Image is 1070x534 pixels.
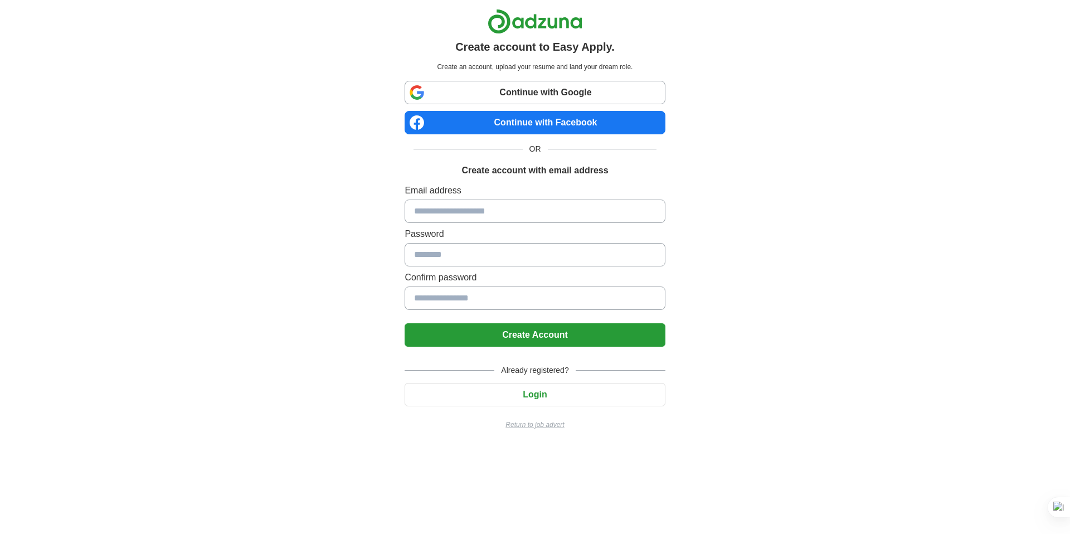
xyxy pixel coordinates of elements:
[405,81,665,104] a: Continue with Google
[405,420,665,430] a: Return to job advert
[405,111,665,134] a: Continue with Facebook
[461,164,608,177] h1: Create account with email address
[488,9,582,34] img: Adzuna logo
[405,323,665,347] button: Create Account
[405,184,665,197] label: Email address
[405,383,665,406] button: Login
[405,390,665,399] a: Login
[455,38,615,55] h1: Create account to Easy Apply.
[407,62,663,72] p: Create an account, upload your resume and land your dream role.
[523,143,548,155] span: OR
[494,365,575,376] span: Already registered?
[405,227,665,241] label: Password
[405,271,665,284] label: Confirm password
